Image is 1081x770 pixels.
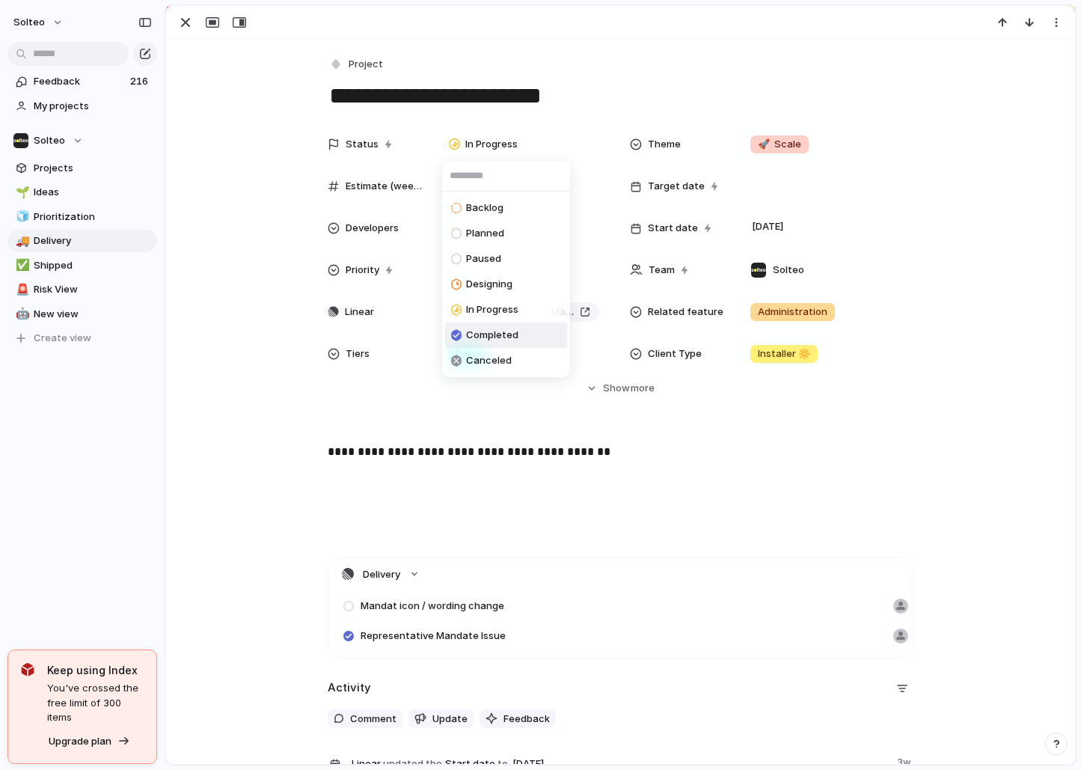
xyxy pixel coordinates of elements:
span: In Progress [466,302,518,317]
span: Designing [466,277,512,292]
span: Canceled [466,353,512,368]
span: Backlog [466,201,503,216]
span: Planned [466,226,504,241]
span: Completed [466,328,518,343]
span: Paused [466,251,501,266]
